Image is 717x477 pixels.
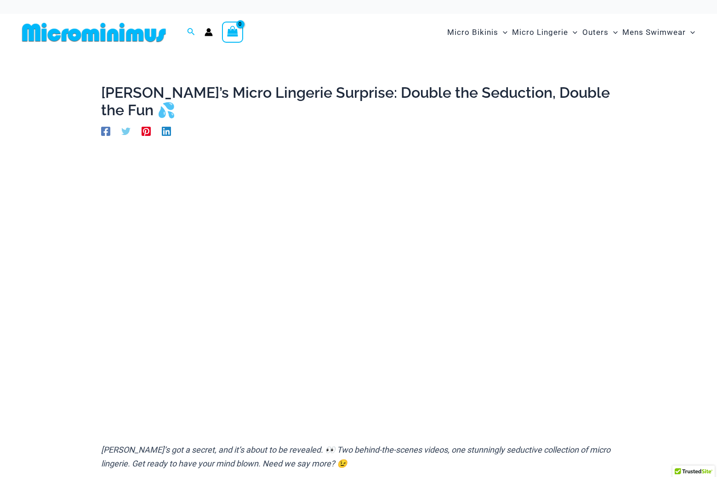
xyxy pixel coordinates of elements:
em: [PERSON_NAME]’s got a secret, and it’s about to be revealed. 👀 Two behind-the-scenes videos, one ... [101,445,610,468]
a: Account icon link [205,28,213,36]
h1: [PERSON_NAME]’s Micro Lingerie Surprise: Double the Seduction, Double the Fun 💦 [101,84,616,119]
span: Mens Swimwear [622,21,686,44]
nav: Site Navigation [444,17,699,48]
a: Pinterest [142,125,151,135]
span: Menu Toggle [686,21,695,44]
span: Menu Toggle [568,21,577,44]
a: Mens SwimwearMenu ToggleMenu Toggle [620,18,697,46]
span: Micro Lingerie [512,21,568,44]
a: Facebook [101,125,110,135]
a: Micro BikinisMenu ToggleMenu Toggle [445,18,510,46]
span: Micro Bikinis [447,21,498,44]
a: View Shopping Cart, empty [222,22,243,43]
a: Micro LingerieMenu ToggleMenu Toggle [510,18,580,46]
span: Outers [582,21,609,44]
span: Menu Toggle [498,21,507,44]
img: MM SHOP LOGO FLAT [18,22,170,43]
a: Search icon link [187,27,195,38]
a: OutersMenu ToggleMenu Toggle [580,18,620,46]
a: Linkedin [162,125,171,135]
span: Menu Toggle [609,21,618,44]
a: Twitter [121,125,131,135]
